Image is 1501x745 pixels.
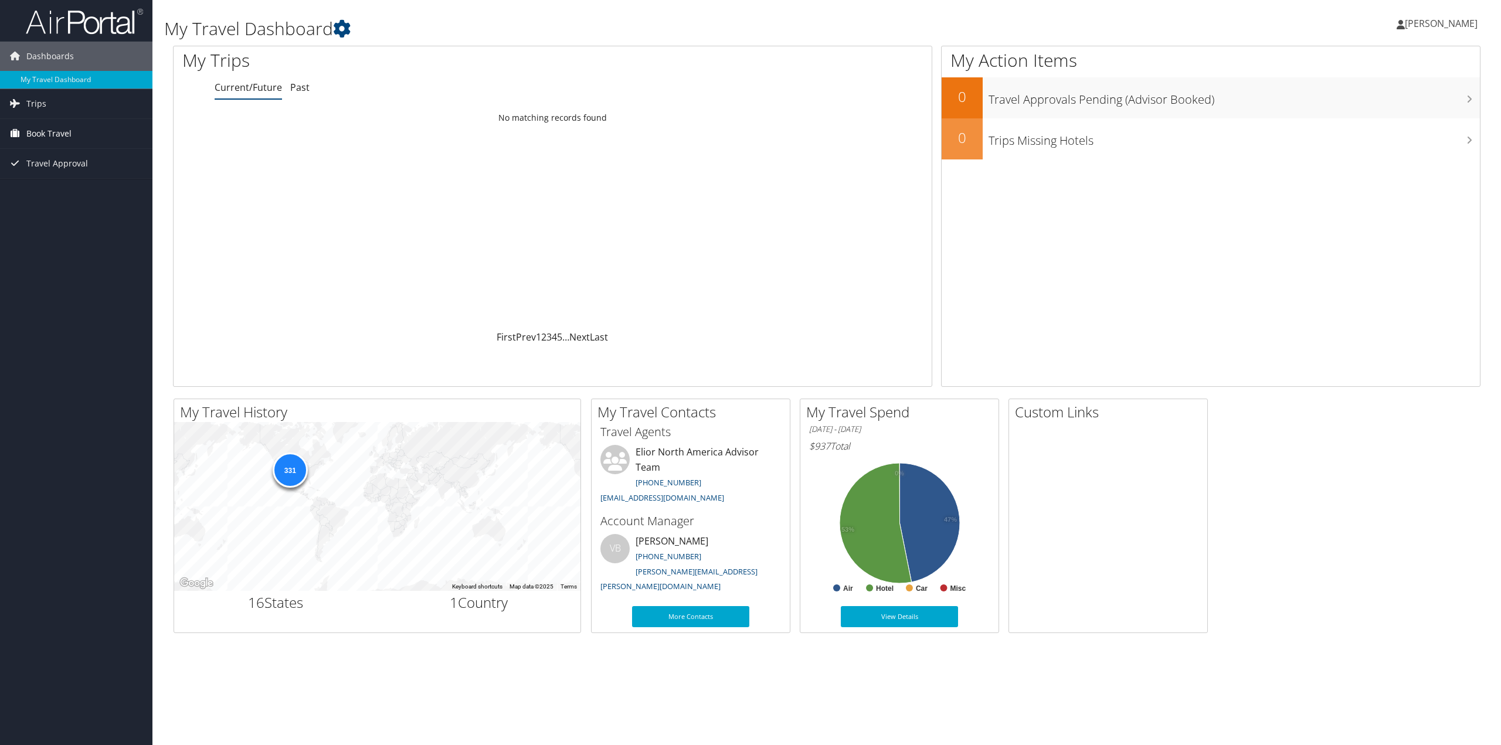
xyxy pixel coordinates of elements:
a: [PERSON_NAME][EMAIL_ADDRESS][PERSON_NAME][DOMAIN_NAME] [600,566,758,592]
li: [PERSON_NAME] [595,534,787,597]
a: Prev [516,331,536,343]
a: [PHONE_NUMBER] [636,551,701,562]
h6: [DATE] - [DATE] [809,424,990,435]
img: Google [177,576,216,591]
h2: States [183,593,369,613]
a: 5 [557,331,562,343]
img: airportal-logo.png [26,8,143,35]
h3: Travel Approvals Pending (Advisor Booked) [989,86,1480,108]
span: Book Travel [26,119,72,148]
a: First [497,331,516,343]
h2: My Travel Contacts [597,402,790,422]
button: Keyboard shortcuts [452,583,502,591]
a: Next [569,331,590,343]
h3: Account Manager [600,513,781,529]
a: 2 [541,331,546,343]
h3: Trips Missing Hotels [989,127,1480,149]
h2: 0 [942,128,983,148]
h1: My Action Items [942,48,1480,73]
span: … [562,331,569,343]
a: [PERSON_NAME] [1397,6,1489,41]
h3: Travel Agents [600,424,781,440]
a: [PHONE_NUMBER] [636,477,701,488]
h2: Custom Links [1015,402,1207,422]
a: 3 [546,331,552,343]
a: 1 [536,331,541,343]
a: Last [590,331,608,343]
a: More Contacts [632,606,749,627]
h2: My Travel Spend [806,402,999,422]
h2: Country [386,593,572,613]
tspan: 0% [895,470,904,477]
a: 0Travel Approvals Pending (Advisor Booked) [942,77,1480,118]
a: Current/Future [215,81,282,94]
td: No matching records found [174,107,932,128]
h1: My Trips [182,48,607,73]
text: Hotel [876,584,894,593]
h1: My Travel Dashboard [164,16,1048,41]
a: Open this area in Google Maps (opens a new window) [177,576,216,591]
span: [PERSON_NAME] [1405,17,1478,30]
span: 16 [248,593,264,612]
span: Trips [26,89,46,118]
li: Elior North America Advisor Team [595,445,787,508]
a: 0Trips Missing Hotels [942,118,1480,159]
div: VB [600,534,630,563]
span: 1 [450,593,458,612]
h2: 0 [942,87,983,107]
h2: My Travel History [180,402,580,422]
text: Misc [950,584,966,593]
tspan: 53% [841,526,854,533]
h6: Total [809,440,990,453]
span: Dashboards [26,42,74,71]
text: Air [843,584,853,593]
a: [EMAIL_ADDRESS][DOMAIN_NAME] [600,492,724,503]
span: Map data ©2025 [510,583,553,590]
a: Past [290,81,310,94]
a: View Details [841,606,958,627]
span: Travel Approval [26,149,88,178]
div: 331 [272,453,307,488]
text: Car [916,584,928,593]
tspan: 47% [944,516,957,523]
span: $937 [809,440,830,453]
a: Terms (opens in new tab) [561,583,577,590]
a: 4 [552,331,557,343]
